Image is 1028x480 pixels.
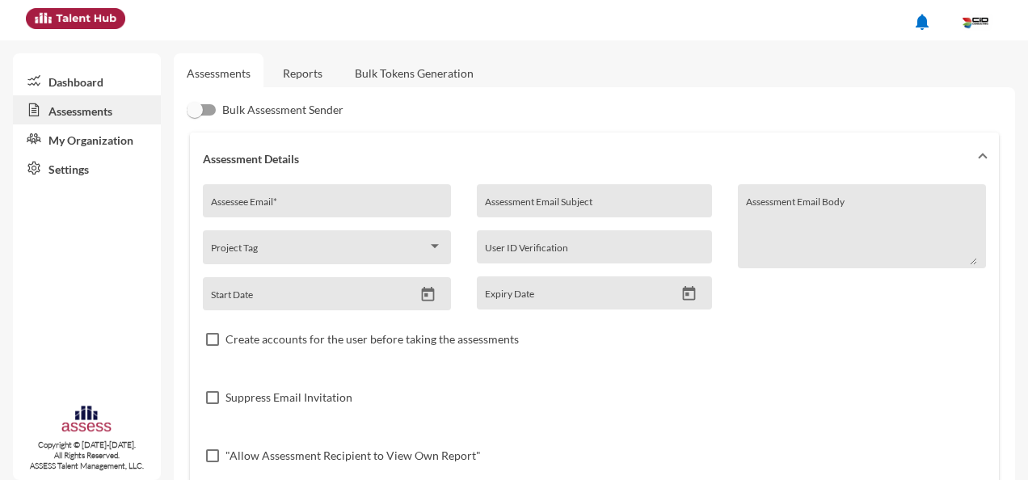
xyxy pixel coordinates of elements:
[61,404,112,436] img: assesscompany-logo.png
[187,66,251,80] a: Assessments
[222,100,343,120] span: Bulk Assessment Sender
[270,53,335,93] a: Reports
[203,152,967,166] mat-panel-title: Assessment Details
[13,154,161,183] a: Settings
[912,12,932,32] mat-icon: notifications
[13,440,161,471] p: Copyright © [DATE]-[DATE]. All Rights Reserved. ASSESS Talent Management, LLC.
[13,124,161,154] a: My Organization
[414,286,442,303] button: Open calendar
[675,285,703,302] button: Open calendar
[13,66,161,95] a: Dashboard
[190,133,999,184] mat-expansion-panel-header: Assessment Details
[225,388,352,407] span: Suppress Email Invitation
[225,330,519,349] span: Create accounts for the user before taking the assessments
[342,53,487,93] a: Bulk Tokens Generation
[225,446,481,465] span: "Allow Assessment Recipient to View Own Report"
[13,95,161,124] a: Assessments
